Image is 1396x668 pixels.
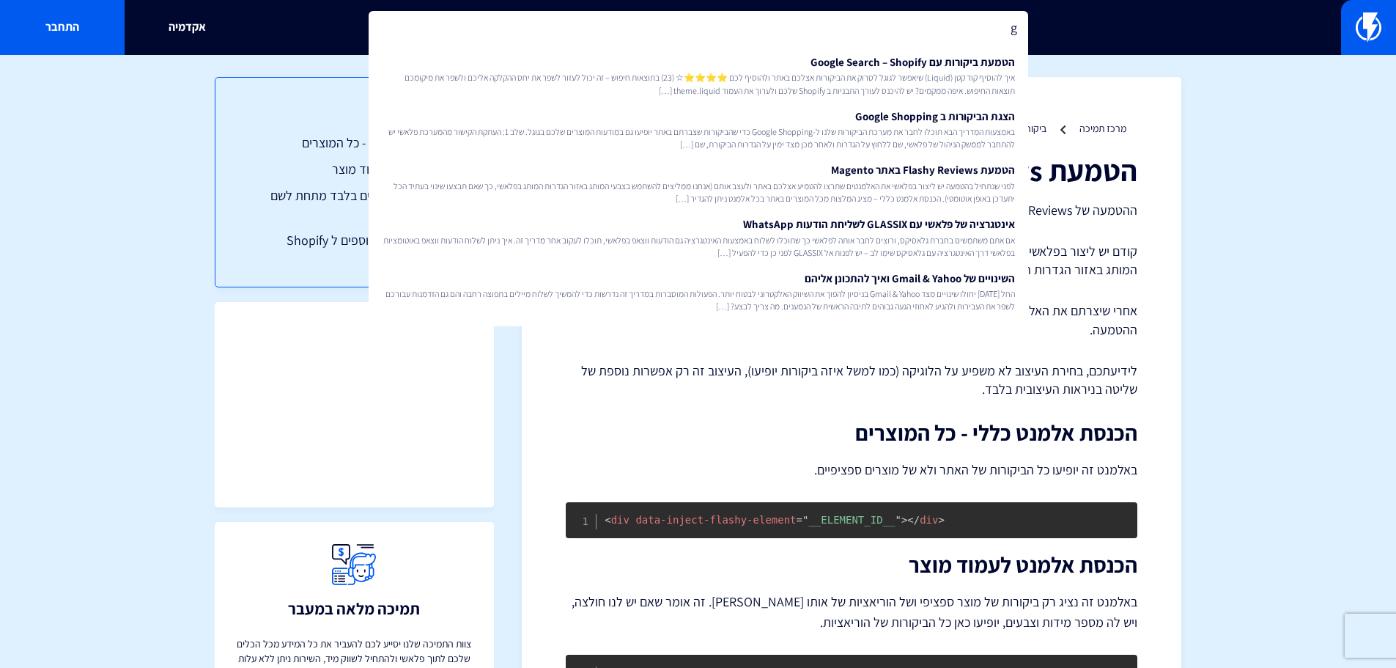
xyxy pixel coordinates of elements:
a: הכנסת אלמנט לעמוד מוצר [245,160,464,179]
span: < [605,514,610,526]
h3: תוכן [245,107,464,126]
p: צוות התמיכה שלנו יסייע לכם להעביר את כל המידע מכל הכלים שלכם לתוך פלאשי ולהתחיל לשווק מיד, השירות... [233,636,476,666]
h2: הכנסת אלמנט לעמוד מוצר [566,553,1137,577]
span: __ELEMENT_ID__ [797,514,901,526]
a: אינטגרציה של פלאשי עם GLASSIX לשליחת הודעות WhatsAppאם אתם משתמשים בחברת גלאסיקס, ורוצים לחבר אות... [376,210,1021,265]
a: הצגת הביקורות ב Google Shoppingבאמצעות המדריך הבא תוכלו לחבר את מערכת הביקורות שלנו ל-Google Shop... [376,103,1021,157]
a: הכנסת אלמנט כללי - כל המוצרים [245,133,464,153]
p: באלמנט זה יופיעו כל הביקורות של האתר ולא של מוצרים ספציפיים. [566,460,1137,480]
span: " [802,514,808,526]
h2: הכנסת אלמנט כללי - כל המוצרים [566,421,1137,445]
span: " [895,514,901,526]
span: אם אתם משתמשים בחברת גלאסיקס, ורוצים לחבר אותה לפלאשי כך שתוכלו לשלוח באמצעות האינטגרציה גם הודעו... [382,234,1015,259]
a: השינויים של Gmail & Yahoo ואיך להתכונן אליהםהחל [DATE] יחולו שינויים מצד Gmail & Yahoo בניסיון לה... [376,265,1021,319]
span: לפני שנתחיל בהטמעה יש ליצור בפלאשי את האלמנטים שתרצו להטמיע אצלכם באתר ולעצב אותם (אנחנו ממליצים ... [382,180,1015,205]
input: חיפוש מהיר... [369,11,1028,45]
h3: תמיכה מלאה במעבר [288,600,420,617]
span: div [907,514,938,526]
span: החל [DATE] יחולו שינויים מצד Gmail & Yahoo בניסיון להפוך את השיווק האלקטרוני לבטוח יותר. הפעולות ... [382,287,1015,312]
span: > [938,514,944,526]
span: איך להוסיף קוד קטן (Liquid) שיאפשר לגוגל לסרוק את הביקורות אצלכם באתר ולהוסיף לכם ⭐️⭐️⭐️⭐️☆ (23) ... [382,71,1015,96]
p: באלמנט זה נציג רק ביקורות של מוצר ספציפי ושל הוריאציות של אותו [PERSON_NAME]. זה אומר שאם יש לנו ... [566,592,1137,633]
a: הטמעת ביקורות עם Google Search – Shopifyאיך להוסיף קוד קטן (Liquid) שיאפשר לגוגל לסרוק את הביקורו... [376,48,1021,103]
span: = [797,514,802,526]
a: הטמעת Flashy Reviews באתר Magentoלפני שנתחיל בהטמעה יש ליצור בפלאשי את האלמנטים שתרצו להטמיע אצלכ... [376,156,1021,210]
span: באמצעות המדריך הבא תוכלו לחבר את מערכת הביקורות שלנו ל-Google Shopping כדי שהביקורות שצברתם באתר ... [382,125,1015,150]
span: > [901,514,907,526]
a: הכנסת אלמנט כוכבים בלבד מתחת לשם המוצר [245,186,464,224]
span: </ [907,514,920,526]
a: מרכז תמיכה [1079,122,1126,135]
a: ביקורות [1018,122,1046,135]
span: data-inject-flashy-element [635,514,796,526]
p: לידיעתכם, בחירת העיצוב לא משפיע על הלוגיקה (כמו למשל איזה ביקורות יופיעו), העיצוב זה רק אפשרות נו... [566,361,1137,399]
span: div [605,514,629,526]
a: מדריכים שימושיים נוספים ל Shopify [245,231,464,250]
